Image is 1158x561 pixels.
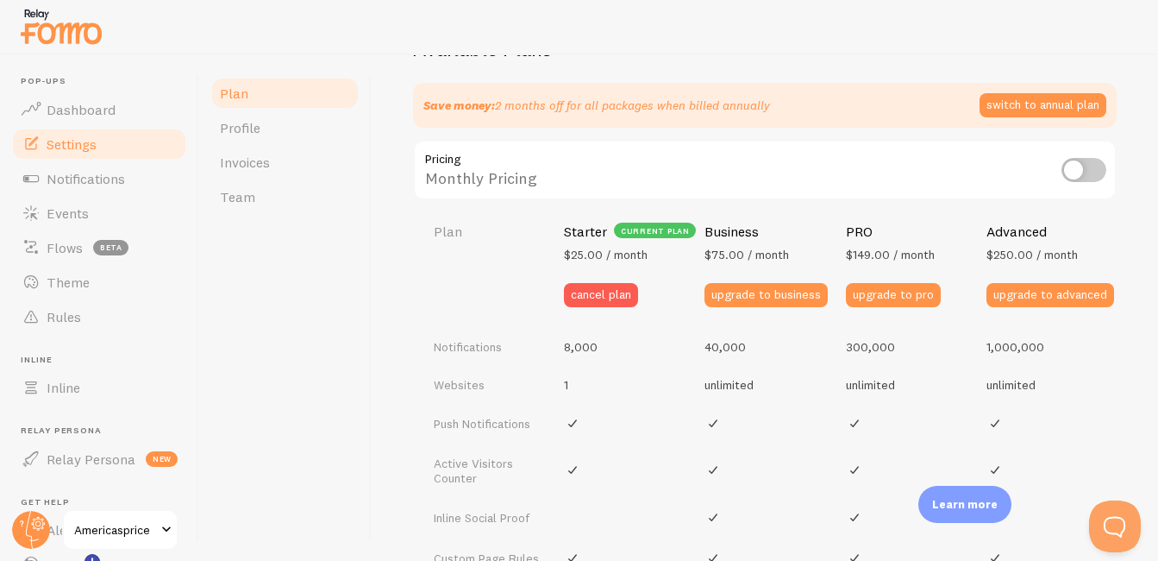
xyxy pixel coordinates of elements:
[423,98,495,113] strong: Save money:
[21,76,188,87] span: Pop-ups
[976,366,1117,404] td: unlimited
[47,170,125,187] span: Notifications
[554,328,694,366] td: 8,000
[210,76,360,110] a: Plan
[93,240,128,255] span: beta
[10,92,188,127] a: Dashboard
[10,442,188,476] a: Relay Persona new
[21,497,188,508] span: Get Help
[220,119,260,136] span: Profile
[47,205,89,222] span: Events
[846,283,941,307] button: upgrade to pro
[62,509,178,551] a: Americasprice
[932,496,998,513] p: Learn more
[220,85,248,102] span: Plan
[10,265,188,299] a: Theme
[986,283,1114,307] button: upgrade to advanced
[10,196,188,230] a: Events
[220,188,255,205] span: Team
[210,180,360,214] a: Team
[18,4,104,48] img: fomo-relay-logo-orange.svg
[413,403,554,444] td: Push Notifications
[986,247,1078,262] span: $250.00 / month
[47,239,83,256] span: Flows
[614,223,696,238] div: current plan
[413,497,554,539] td: Inline Social Proof
[210,145,360,180] a: Invoices
[10,230,188,265] a: Flows beta
[47,379,80,396] span: Inline
[704,283,828,307] button: upgrade to business
[694,366,835,404] td: unlimited
[434,223,543,241] h4: Plan
[918,486,1011,523] div: Learn more
[564,223,607,241] h4: Starter
[704,223,759,241] h4: Business
[210,110,360,145] a: Profile
[554,366,694,404] td: 1
[413,444,554,497] td: Active Visitors Counter
[47,451,135,468] span: Relay Persona
[846,247,935,262] span: $149.00 / month
[10,161,188,196] a: Notifications
[47,136,97,153] span: Settings
[10,370,188,405] a: Inline
[47,308,81,325] span: Rules
[10,127,188,161] a: Settings
[694,328,835,366] td: 40,000
[413,366,554,404] td: Websites
[704,247,789,262] span: $75.00 / month
[980,93,1106,117] button: switch to annual plan
[846,223,873,241] h4: PRO
[47,101,116,118] span: Dashboard
[146,451,178,467] span: new
[413,328,554,366] td: Notifications
[220,154,270,171] span: Invoices
[10,299,188,334] a: Rules
[74,520,156,540] span: Americasprice
[836,328,976,366] td: 300,000
[564,247,648,262] span: $25.00 / month
[47,274,90,291] span: Theme
[423,97,770,114] p: 2 months off for all packages when billed annually
[21,355,188,366] span: Inline
[986,223,1047,241] h4: Advanced
[836,366,976,404] td: unlimited
[976,328,1117,366] td: 1,000,000
[413,140,1117,203] div: Monthly Pricing
[1089,501,1141,552] iframe: Help Scout Beacon - Open
[21,425,188,437] span: Relay Persona
[564,283,638,307] button: cancel plan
